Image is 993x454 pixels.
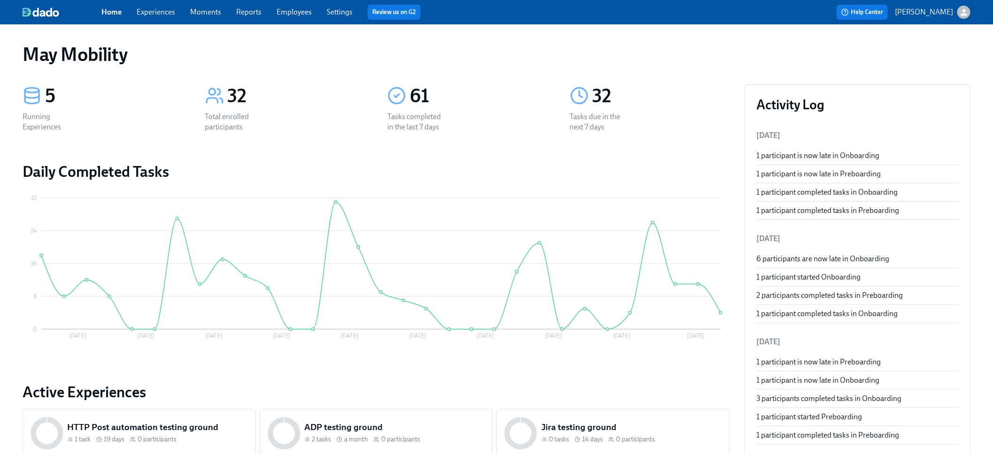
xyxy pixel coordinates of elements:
[582,435,603,444] span: 14 days
[895,7,954,17] p: [PERSON_NAME]
[138,435,177,444] span: 0 participants
[69,333,86,340] tspan: [DATE]
[45,84,183,108] div: 5
[205,112,265,132] div: Total enrolled participants
[687,333,705,340] tspan: [DATE]
[304,421,485,433] h5: ADP testing ground
[756,151,959,161] div: 1 participant is now late in Onboarding
[23,8,59,17] img: dado
[368,5,421,20] button: Review us on G2
[756,254,959,264] div: 6 participants are now late in Onboarding
[228,84,365,108] div: 32
[137,333,154,340] tspan: [DATE]
[104,435,124,444] span: 19 days
[837,5,888,20] button: Help Center
[205,333,223,340] tspan: [DATE]
[756,430,959,440] div: 1 participant completed tasks in Preboarding
[23,43,127,66] h1: May Mobility
[593,84,730,108] div: 32
[341,333,358,340] tspan: [DATE]
[756,309,959,319] div: 1 participant completed tasks in Onboarding
[31,227,37,234] tspan: 24
[541,421,722,433] h5: Jira testing ground
[277,8,312,16] a: Employees
[756,331,959,353] li: [DATE]
[273,333,291,340] tspan: [DATE]
[841,8,883,17] span: Help Center
[23,112,83,132] div: Running Experiences
[67,421,247,433] h5: HTTP Post automation testing ground
[756,375,959,386] div: 1 participant is now late in Onboarding
[756,272,959,282] div: 1 participant started Onboarding
[410,84,547,108] div: 61
[190,8,221,16] a: Moments
[477,333,494,340] tspan: [DATE]
[545,333,562,340] tspan: [DATE]
[327,8,353,16] a: Settings
[31,260,37,267] tspan: 16
[409,333,426,340] tspan: [DATE]
[756,205,959,216] div: 1 participant completed tasks in Preboarding
[236,8,262,16] a: Reports
[387,112,447,132] div: Tasks completed in the last 7 days
[756,187,959,197] div: 1 participant completed tasks in Onboarding
[756,169,959,179] div: 1 participant is now late in Preboarding
[23,383,730,401] a: Active Experiences
[756,131,780,140] span: [DATE]
[33,293,37,300] tspan: 8
[312,435,331,444] span: 2 tasks
[616,435,655,444] span: 0 participants
[33,326,37,333] tspan: 0
[895,6,970,19] button: [PERSON_NAME]
[756,412,959,422] div: 1 participant started Preboarding
[381,435,420,444] span: 0 participants
[756,393,959,404] div: 3 participants completed tasks in Onboarding
[613,333,630,340] tspan: [DATE]
[756,290,959,301] div: 2 participants completed tasks in Preboarding
[137,8,175,16] a: Experiences
[570,112,630,132] div: Tasks due in the next 7 days
[75,435,91,444] span: 1 task
[101,8,122,16] a: Home
[756,227,959,250] li: [DATE]
[756,96,959,113] h3: Activity Log
[23,162,730,181] h2: Daily Completed Tasks
[31,195,37,201] tspan: 32
[372,8,416,17] a: Review us on G2
[344,435,368,444] span: a month
[756,357,959,367] div: 1 participant is now late in Preboarding
[23,8,101,17] a: dado
[549,435,569,444] span: 0 tasks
